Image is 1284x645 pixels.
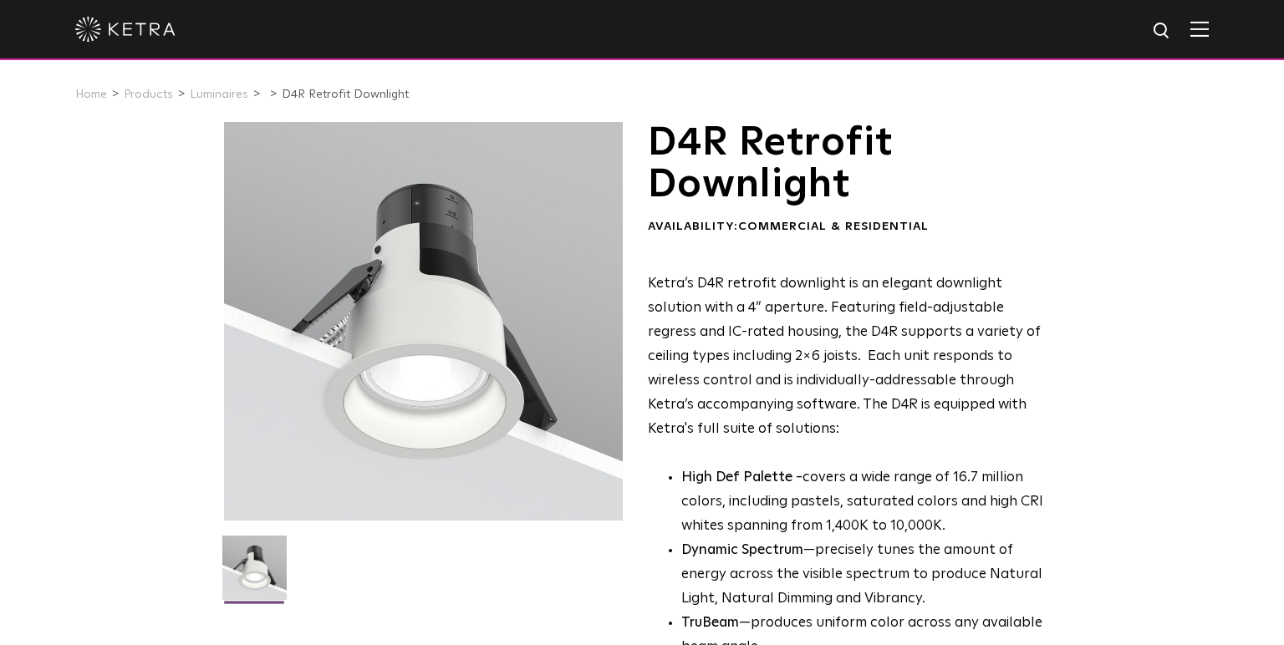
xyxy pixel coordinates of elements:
img: Hamburger%20Nav.svg [1190,21,1209,37]
a: D4R Retrofit Downlight [282,89,409,100]
div: Availability: [648,219,1055,236]
strong: Dynamic Spectrum [681,543,803,557]
a: Luminaires [190,89,248,100]
img: search icon [1152,21,1173,42]
span: Commercial & Residential [738,221,929,232]
img: ketra-logo-2019-white [75,17,176,42]
p: covers a wide range of 16.7 million colors, including pastels, saturated colors and high CRI whit... [681,466,1055,539]
strong: High Def Palette - [681,470,802,485]
h1: D4R Retrofit Downlight [648,122,1055,206]
strong: TruBeam [681,616,739,630]
a: Home [75,89,107,100]
a: Products [124,89,173,100]
p: Ketra’s D4R retrofit downlight is an elegant downlight solution with a 4” aperture. Featuring fie... [648,272,1055,441]
img: D4R Retrofit Downlight [222,536,287,612]
li: —precisely tunes the amount of energy across the visible spectrum to produce Natural Light, Natur... [681,539,1055,612]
